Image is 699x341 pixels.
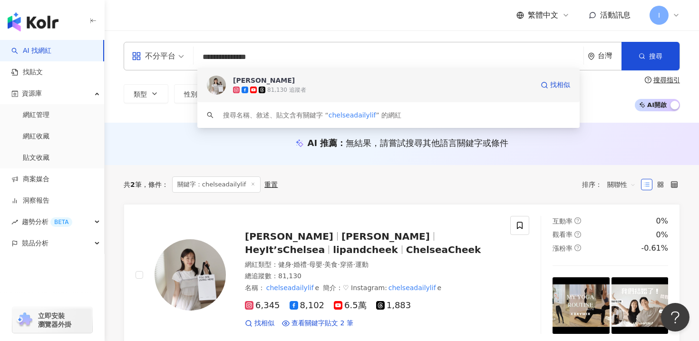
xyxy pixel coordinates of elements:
[207,112,214,118] span: search
[11,196,49,205] a: 洞察報告
[124,181,142,188] div: 共 筆
[245,272,499,281] div: 總追蹤數 ： 81,130
[376,301,411,311] span: 1,883
[155,239,226,311] img: KOL Avatar
[130,181,135,188] span: 2
[267,86,306,94] div: 81,130 追蹤者
[607,177,636,192] span: 關聯性
[233,76,295,85] div: [PERSON_NAME]
[22,233,49,254] span: 競品分析
[355,261,369,268] span: 運動
[346,138,508,148] span: 無結果，請嘗試搜尋其他語言關鍵字或條件
[290,301,325,311] span: 8,102
[528,10,558,20] span: 繁體中文
[653,76,680,84] div: 搜尋指引
[282,319,353,328] a: 查看關鍵字貼文 2 筆
[264,181,278,188] div: 重置
[341,231,430,242] span: [PERSON_NAME]
[338,261,340,268] span: ·
[437,284,441,292] span: e
[22,211,72,233] span: 趨勢分析
[649,52,662,60] span: 搜尋
[207,76,226,95] img: KOL Avatar
[245,284,319,292] span: 名稱 ：
[124,84,168,103] button: 類型
[174,84,219,103] button: 性別
[574,244,581,251] span: question-circle
[315,284,319,292] span: e
[245,260,499,270] div: 網紅類型 ：
[582,177,641,192] div: 排序：
[323,283,441,293] span: 簡介 ：
[245,319,274,328] a: 找相似
[541,76,570,95] a: 找相似
[172,176,261,193] span: 關鍵字：chelseadailylif
[293,261,307,268] span: 婚禮
[278,261,291,268] span: 健身
[11,46,51,56] a: searchAI 找網紅
[223,110,401,120] div: 搜尋名稱、敘述、貼文含有關鍵字 “ ” 的網紅
[322,261,324,268] span: ·
[291,261,293,268] span: ·
[661,303,689,331] iframe: Help Scout Beacon - Open
[134,90,147,98] span: 類型
[15,312,34,328] img: chrome extension
[11,175,49,184] a: 商案媒合
[142,181,168,188] span: 條件 ：
[387,283,437,293] mark: chelseadailylif
[334,301,367,311] span: 6.5萬
[245,301,280,311] span: 6,345
[245,244,325,255] span: HeyIt’sChelsea
[553,217,573,225] span: 互動率
[612,277,669,334] img: post-image
[11,219,18,225] span: rise
[308,137,509,149] div: AI 推薦 ：
[307,261,309,268] span: ·
[291,319,353,328] span: 查看關鍵字貼文 2 筆
[50,217,72,227] div: BETA
[598,52,621,60] div: 台灣
[621,42,680,70] button: 搜尋
[600,10,631,19] span: 活動訊息
[23,132,49,141] a: 網紅收藏
[656,216,668,226] div: 0%
[574,217,581,224] span: question-circle
[23,153,49,163] a: 貼文收藏
[406,244,481,255] span: ChelseaCheek
[23,110,49,120] a: 網紅管理
[645,77,651,83] span: question-circle
[132,49,175,64] div: 不分平台
[343,284,387,292] span: ♡ Instagram:
[309,261,322,268] span: 母嬰
[265,283,315,293] mark: chelseadailylif
[12,307,92,333] a: chrome extension立即安裝 瀏覽器外掛
[132,51,141,61] span: appstore
[658,10,660,20] span: I
[254,319,274,328] span: 找相似
[324,261,338,268] span: 美食
[353,261,355,268] span: ·
[574,231,581,238] span: question-circle
[333,244,398,255] span: lipandcheek
[588,53,595,60] span: environment
[553,277,610,334] img: post-image
[184,90,197,98] span: 性別
[553,231,573,238] span: 觀看率
[22,83,42,104] span: 資源庫
[553,244,573,252] span: 漲粉率
[11,68,43,77] a: 找貼文
[245,231,333,242] span: [PERSON_NAME]
[8,12,58,31] img: logo
[641,243,668,253] div: -0.61%
[329,111,376,119] span: chelseadailylif
[340,261,353,268] span: 穿搭
[38,312,71,329] span: 立即安裝 瀏覽器外掛
[550,80,570,90] span: 找相似
[656,230,668,240] div: 0%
